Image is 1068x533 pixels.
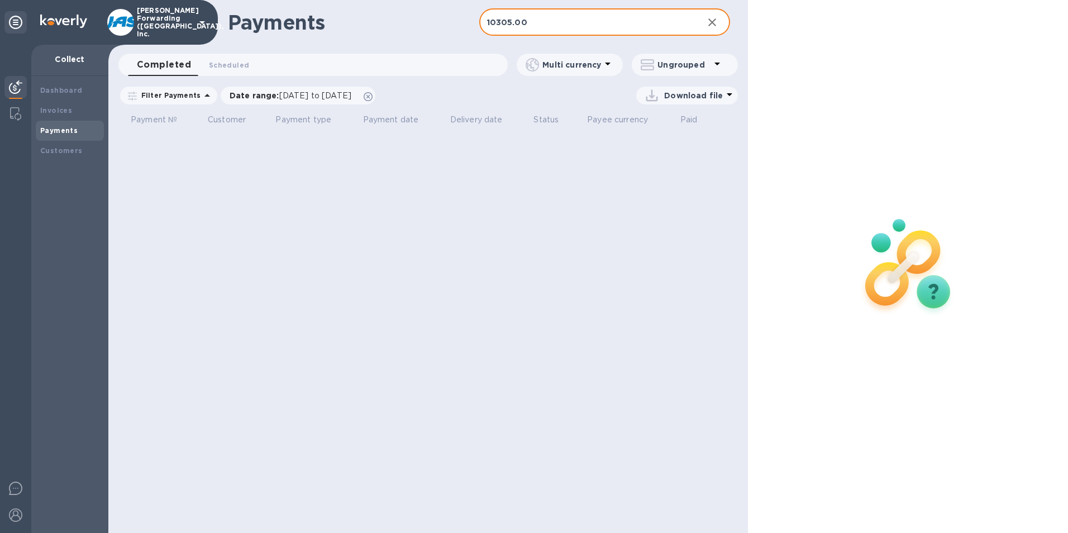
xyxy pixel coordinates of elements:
[137,57,191,73] span: Completed
[221,87,375,104] div: Date range:[DATE] to [DATE]
[228,11,479,34] h1: Payments
[40,15,87,28] img: Logo
[275,114,346,126] span: Payment type
[363,114,433,126] span: Payment date
[40,106,72,115] b: Invoices
[275,114,331,126] p: Payment type
[230,90,357,101] p: Date range :
[137,91,201,100] p: Filter Payments
[587,114,648,126] p: Payee currency
[40,54,99,65] p: Collect
[450,114,517,126] span: Delivery date
[680,114,712,126] span: Paid
[40,146,83,155] b: Customers
[533,114,573,126] span: Status
[363,114,419,126] p: Payment date
[450,114,503,126] p: Delivery date
[680,114,698,126] p: Paid
[209,59,249,71] span: Scheduled
[40,126,78,135] b: Payments
[533,114,559,126] p: Status
[664,90,723,101] p: Download file
[657,59,711,70] p: Ungrouped
[4,11,27,34] div: Unpin categories
[208,114,246,126] p: Customer
[131,114,177,126] p: Payment №
[587,114,662,126] span: Payee currency
[40,86,83,94] b: Dashboard
[542,59,601,70] p: Multi currency
[137,7,193,38] p: [PERSON_NAME] Forwarding ([GEOGRAPHIC_DATA]), Inc.
[208,114,260,126] span: Customer
[279,91,351,100] span: [DATE] to [DATE]
[131,114,192,126] span: Payment №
